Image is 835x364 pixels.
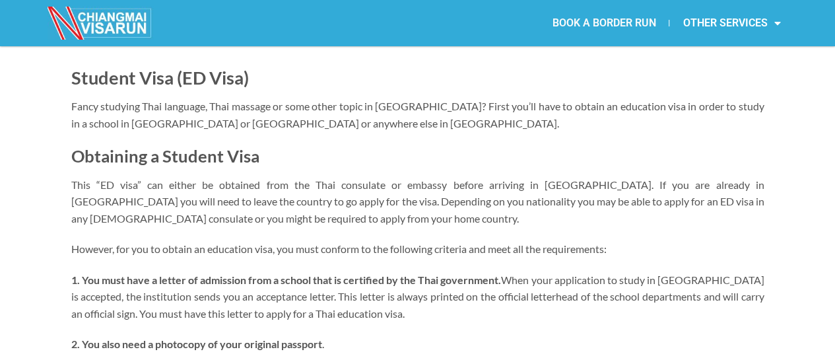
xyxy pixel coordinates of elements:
[71,273,502,286] strong: 1. You must have a letter of admission from a school that is certified by the Thai government.
[71,98,764,131] p: Fancy studying Thai language, Thai massage or some other topic in [GEOGRAPHIC_DATA]? First you’ll...
[71,66,764,89] h1: Student Visa (ED Visa)
[71,336,764,353] p: .
[417,8,793,38] nav: Menu
[71,176,764,227] p: This “ED visa” can either be obtained from the Thai consulate or embassy before arriving in [GEOG...
[669,8,793,38] a: OTHER SERVICES
[71,338,322,350] strong: 2. You also need a photocopy of your original passport
[71,145,764,167] h2: Obtaining a Student Visa
[71,240,764,258] p: However, for you to obtain an education visa, you must conform to the following criteria and meet...
[539,8,669,38] a: BOOK A BORDER RUN
[71,272,764,322] p: When your application to study in [GEOGRAPHIC_DATA] is accepted, the institution sends you an acc...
